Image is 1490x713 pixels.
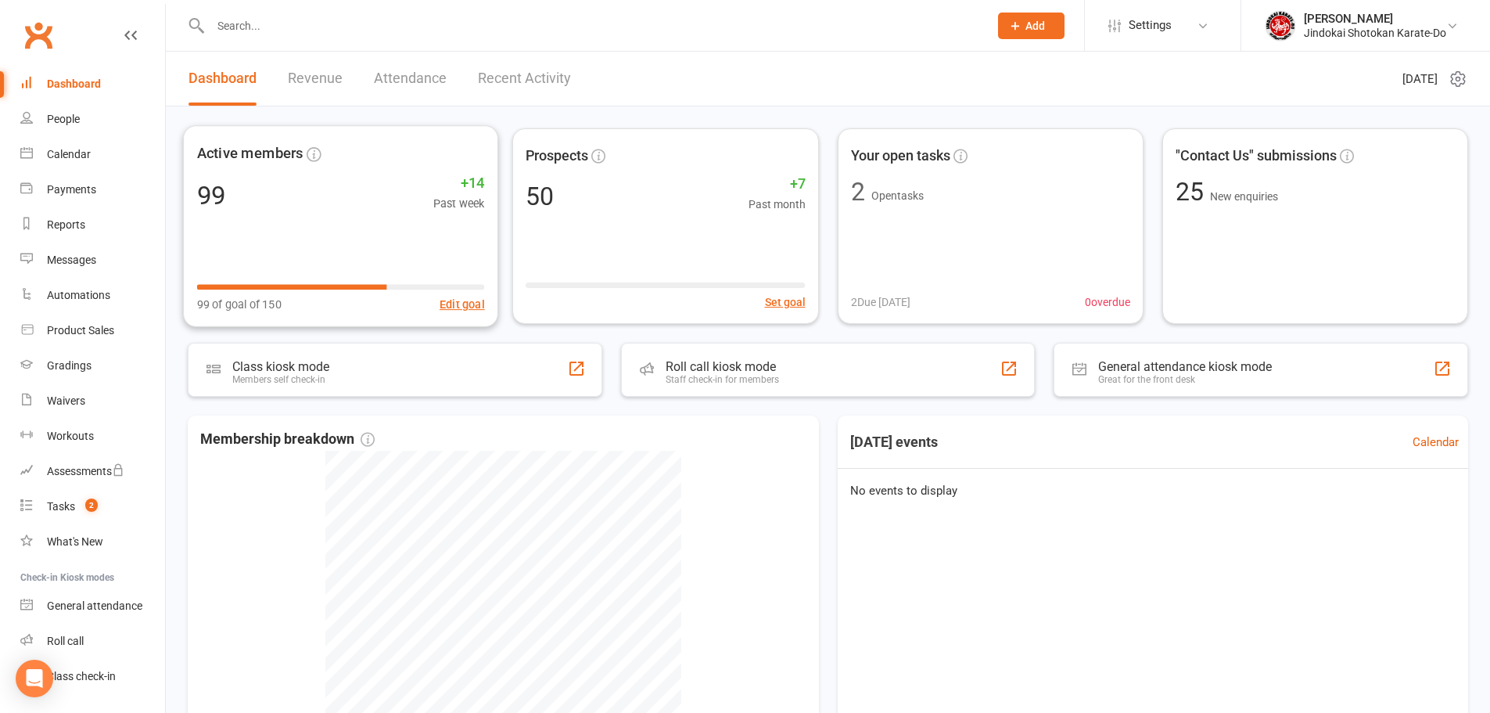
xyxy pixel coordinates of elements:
[20,278,165,313] a: Automations
[20,454,165,489] a: Assessments
[20,313,165,348] a: Product Sales
[1098,374,1272,385] div: Great for the front desk
[47,148,91,160] div: Calendar
[197,295,282,313] span: 99 of goal of 150
[1176,177,1210,207] span: 25
[765,293,806,311] button: Set goal
[200,428,375,451] span: Membership breakdown
[47,359,92,372] div: Gradings
[20,102,165,137] a: People
[433,195,485,213] span: Past week
[1085,293,1130,311] span: 0 overdue
[47,218,85,231] div: Reports
[20,589,165,624] a: General attendance kiosk mode
[20,524,165,560] a: What's New
[1129,8,1172,43] span: Settings
[998,13,1065,39] button: Add
[16,660,53,697] div: Open Intercom Messenger
[666,359,779,374] div: Roll call kiosk mode
[47,113,80,125] div: People
[1210,190,1278,203] span: New enquiries
[85,499,98,512] span: 2
[749,173,806,196] span: +7
[440,295,485,313] button: Edit goal
[47,430,94,442] div: Workouts
[20,172,165,207] a: Payments
[47,183,96,196] div: Payments
[188,52,257,106] a: Dashboard
[47,670,116,682] div: Class check-in
[47,500,75,513] div: Tasks
[838,428,950,456] h3: [DATE] events
[47,394,85,407] div: Waivers
[831,469,1475,513] div: No events to display
[20,489,165,524] a: Tasks 2
[47,254,96,266] div: Messages
[1402,70,1438,88] span: [DATE]
[20,419,165,454] a: Workouts
[526,184,554,209] div: 50
[433,171,485,195] span: +14
[197,142,303,165] span: Active members
[197,182,226,208] div: 99
[851,179,865,204] div: 2
[232,359,329,374] div: Class kiosk mode
[47,465,124,477] div: Assessments
[19,16,58,55] a: Clubworx
[851,145,950,167] span: Your open tasks
[526,145,588,167] span: Prospects
[1304,12,1446,26] div: [PERSON_NAME]
[1304,26,1446,40] div: Jindokai Shotokan Karate-Do
[1098,359,1272,374] div: General attendance kiosk mode
[1176,145,1337,167] span: "Contact Us" submissions
[1265,10,1296,41] img: thumb_image1661986740.png
[47,324,114,337] div: Product Sales
[749,196,806,213] span: Past month
[666,374,779,385] div: Staff check-in for members
[478,52,571,106] a: Recent Activity
[20,207,165,243] a: Reports
[20,67,165,102] a: Dashboard
[20,624,165,659] a: Roll call
[374,52,447,106] a: Attendance
[20,384,165,419] a: Waivers
[851,293,910,311] span: 2 Due [DATE]
[47,77,101,90] div: Dashboard
[20,659,165,694] a: Class kiosk mode
[47,289,110,301] div: Automations
[20,137,165,172] a: Calendar
[232,374,329,385] div: Members self check-in
[20,243,165,278] a: Messages
[1025,20,1045,32] span: Add
[206,15,978,37] input: Search...
[47,635,84,647] div: Roll call
[20,348,165,384] a: Gradings
[47,535,103,548] div: What's New
[1413,433,1459,452] a: Calendar
[47,600,142,612] div: General attendance
[871,189,924,202] span: Open tasks
[288,52,343,106] a: Revenue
